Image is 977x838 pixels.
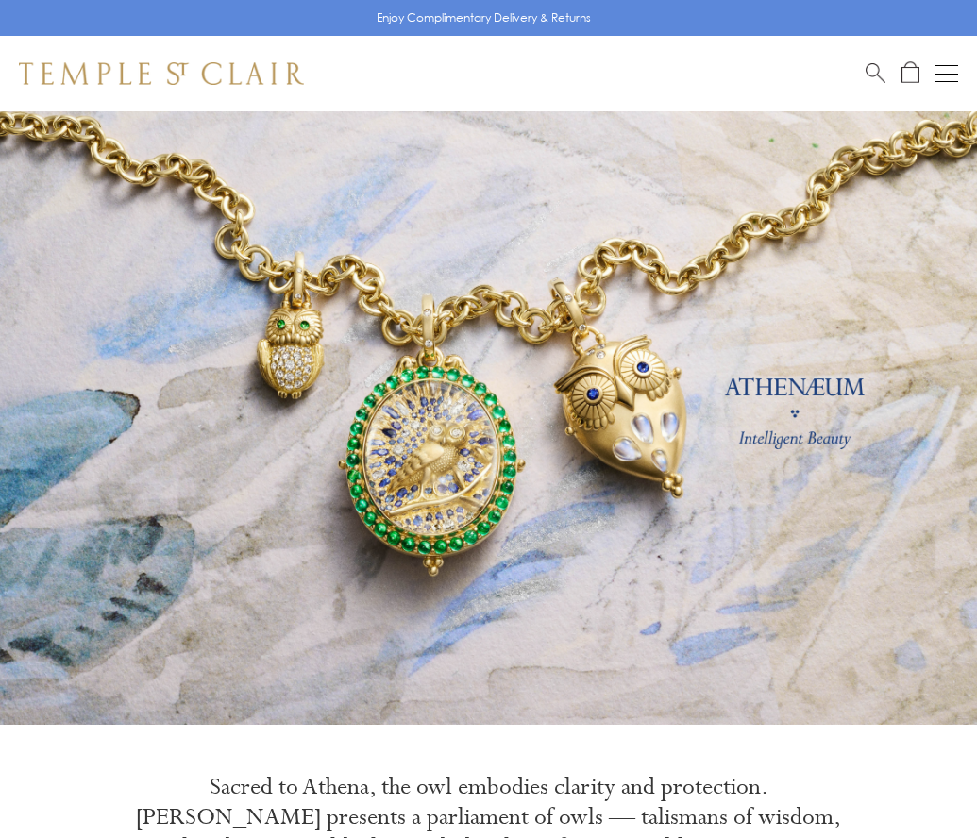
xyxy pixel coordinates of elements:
a: Open Shopping Bag [901,61,919,85]
a: Search [866,61,885,85]
img: Temple St. Clair [19,62,304,85]
p: Enjoy Complimentary Delivery & Returns [377,8,591,27]
button: Open navigation [935,62,958,85]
